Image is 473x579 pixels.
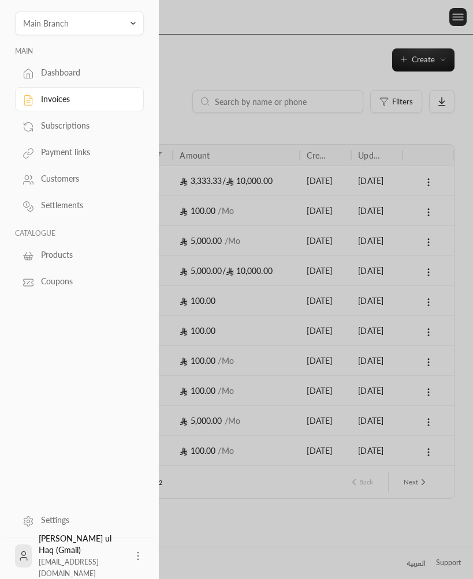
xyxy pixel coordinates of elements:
div: Subscriptions [41,120,129,131]
div: Coupons [41,276,129,287]
a: Settings [15,508,144,532]
p: CATALOGUE [15,229,144,238]
div: Settlements [41,200,129,211]
img: menu [451,10,465,24]
div: Settings [41,514,129,526]
div: Products [41,249,129,261]
div: Payment links [41,146,129,158]
span: [EMAIL_ADDRESS][DOMAIN_NAME] [39,558,99,578]
a: Payment links [15,140,144,164]
div: [PERSON_NAME] ul Haq (Gmail) [39,533,125,579]
div: Dashboard [41,67,129,78]
a: Settlements [15,193,144,217]
a: Dashboard [15,61,144,85]
a: Subscriptions [15,114,144,138]
a: Coupons [15,269,144,294]
a: Products [15,243,144,267]
a: Customers [15,167,144,191]
div: Customers [41,173,129,185]
div: Main Branch [23,17,69,29]
a: Invoices [15,87,144,111]
p: MAIN [15,47,144,56]
button: Main Branch [15,12,144,35]
div: Invoices [41,93,129,105]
